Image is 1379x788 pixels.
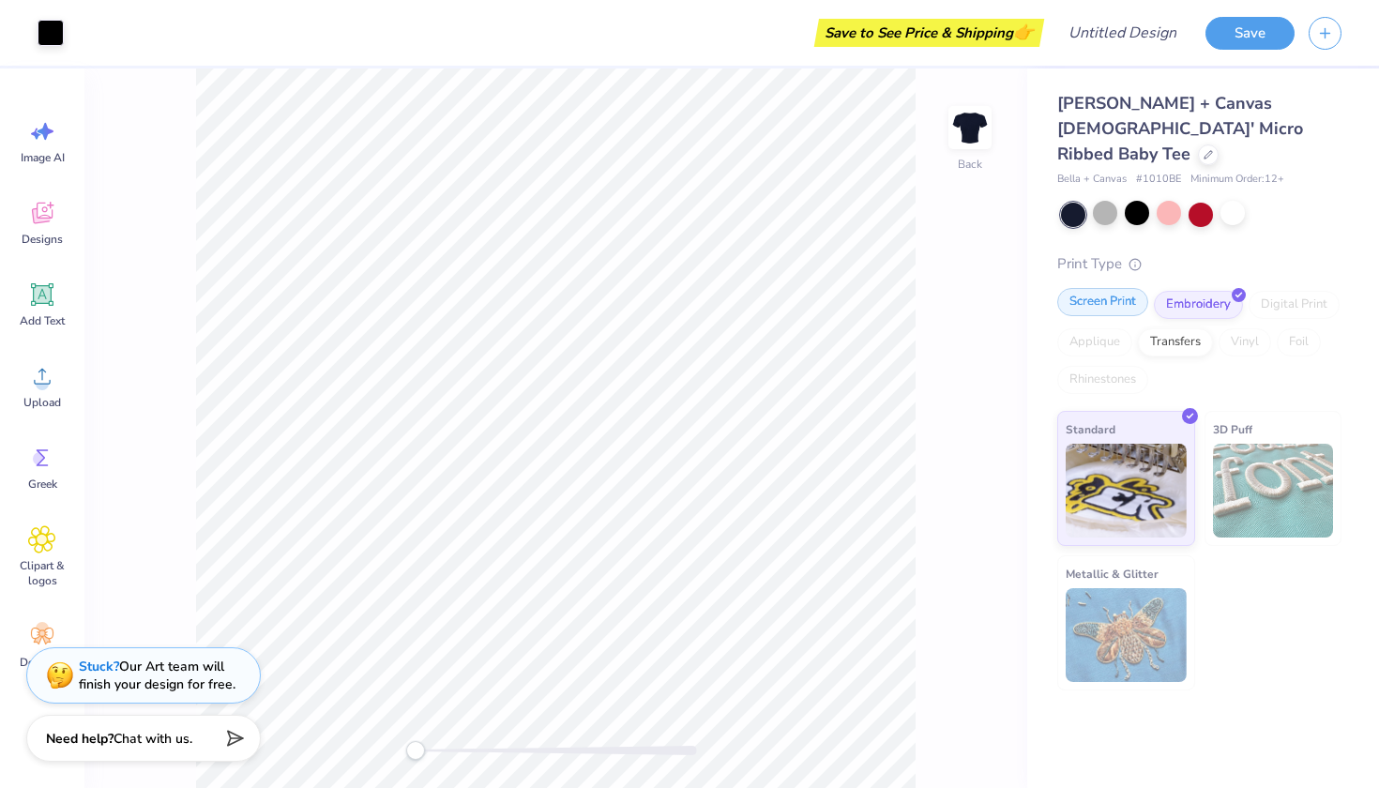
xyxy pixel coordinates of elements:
[1136,172,1181,188] span: # 1010BE
[1066,588,1187,682] img: Metallic & Glitter
[1154,291,1243,319] div: Embroidery
[21,150,65,165] span: Image AI
[114,730,192,748] span: Chat with us.
[1213,419,1252,439] span: 3D Puff
[1249,291,1340,319] div: Digital Print
[20,313,65,328] span: Add Text
[1066,564,1159,583] span: Metallic & Glitter
[79,658,119,675] strong: Stuck?
[1057,288,1148,316] div: Screen Print
[1277,328,1321,356] div: Foil
[819,19,1039,47] div: Save to See Price & Shipping
[23,395,61,410] span: Upload
[1013,21,1034,43] span: 👉
[1190,172,1284,188] span: Minimum Order: 12 +
[1053,14,1191,52] input: Untitled Design
[20,655,65,670] span: Decorate
[1057,172,1127,188] span: Bella + Canvas
[406,741,425,760] div: Accessibility label
[79,658,235,693] div: Our Art team will finish your design for free.
[1219,328,1271,356] div: Vinyl
[1066,419,1115,439] span: Standard
[1057,328,1132,356] div: Applique
[951,109,989,146] img: Back
[1213,444,1334,538] img: 3D Puff
[22,232,63,247] span: Designs
[1205,17,1295,50] button: Save
[1057,253,1341,275] div: Print Type
[11,558,73,588] span: Clipart & logos
[1066,444,1187,538] img: Standard
[1138,328,1213,356] div: Transfers
[1057,366,1148,394] div: Rhinestones
[958,156,982,173] div: Back
[46,730,114,748] strong: Need help?
[28,477,57,492] span: Greek
[1057,92,1303,165] span: [PERSON_NAME] + Canvas [DEMOGRAPHIC_DATA]' Micro Ribbed Baby Tee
